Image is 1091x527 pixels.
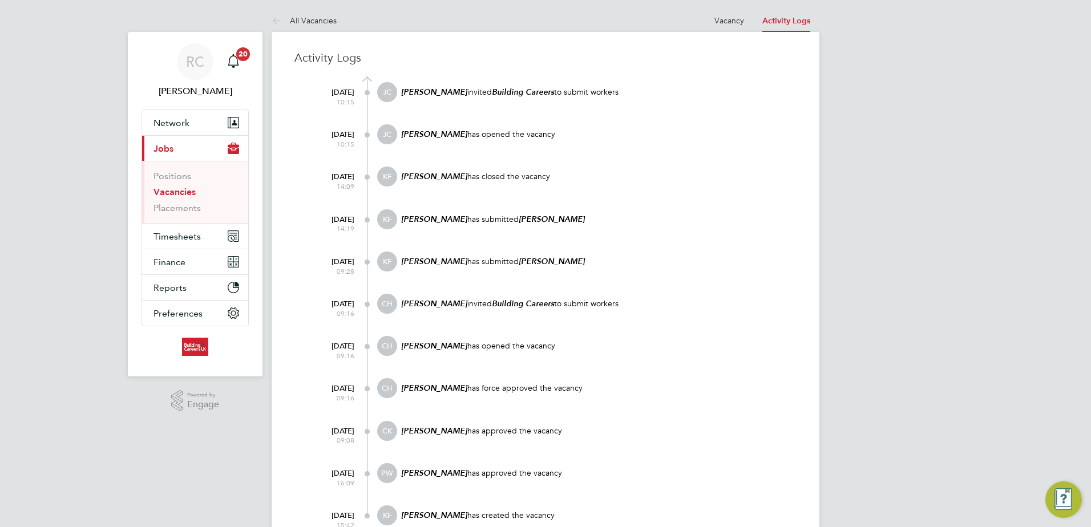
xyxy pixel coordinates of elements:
[309,252,354,275] div: [DATE]
[401,383,467,393] em: [PERSON_NAME]
[377,209,397,229] span: KF
[377,336,397,356] span: CH
[142,161,248,223] div: Jobs
[142,249,248,274] button: Finance
[182,338,208,356] img: buildingcareersuk-logo-retina.png
[401,510,467,520] em: [PERSON_NAME]
[153,202,201,213] a: Placements
[400,256,797,267] p: has submitted
[142,136,248,161] button: Jobs
[171,390,220,412] a: Powered byEngage
[309,294,354,318] div: [DATE]
[309,394,354,403] span: 09:16
[492,299,554,309] em: Building Careers
[401,341,467,351] em: [PERSON_NAME]
[153,143,173,154] span: Jobs
[377,505,397,525] span: KF
[377,421,397,441] span: CK
[1045,481,1082,518] button: Engage Resource Center
[309,378,354,402] div: [DATE]
[309,82,354,106] div: [DATE]
[309,209,354,233] div: [DATE]
[714,15,744,26] a: Vacancy
[153,282,187,293] span: Reports
[377,463,397,483] span: PW
[400,171,797,182] p: has closed the vacancy
[153,171,191,181] a: Positions
[309,351,354,360] span: 09:16
[400,87,797,98] p: invited to submit workers
[400,468,797,479] p: has approved the vacancy
[128,32,262,376] nav: Main navigation
[153,257,185,267] span: Finance
[400,214,797,225] p: has submitted
[401,214,467,224] em: [PERSON_NAME]
[309,98,354,107] span: 10:15
[400,129,797,140] p: has opened the vacancy
[142,338,249,356] a: Go to home page
[309,309,354,318] span: 09:16
[309,267,354,276] span: 09:28
[272,15,337,26] a: All Vacancies
[400,298,797,309] p: invited to submit workers
[401,257,467,266] em: [PERSON_NAME]
[309,182,354,191] span: 14:09
[309,124,354,148] div: [DATE]
[309,224,354,233] span: 14:19
[377,82,397,102] span: JC
[401,426,467,436] em: [PERSON_NAME]
[309,421,354,445] div: [DATE]
[142,110,248,135] button: Network
[762,16,810,26] a: Activity Logs
[142,224,248,249] button: Timesheets
[222,43,245,80] a: 20
[142,43,249,98] a: RC[PERSON_NAME]
[400,510,797,521] p: has created the vacancy
[401,129,467,139] em: [PERSON_NAME]
[187,390,219,400] span: Powered by
[142,275,248,300] button: Reports
[294,50,797,65] h3: Activity Logs
[142,84,249,98] span: Rhys Cook
[153,187,196,197] a: Vacancies
[153,308,203,319] span: Preferences
[377,124,397,144] span: JC
[309,140,354,149] span: 10:15
[309,479,354,488] span: 16:09
[142,301,248,326] button: Preferences
[309,167,354,190] div: [DATE]
[401,468,467,478] em: [PERSON_NAME]
[153,117,189,128] span: Network
[309,463,354,487] div: [DATE]
[400,383,797,394] p: has force approved the vacancy
[400,340,797,351] p: has opened the vacancy
[186,54,204,69] span: RC
[401,299,467,309] em: [PERSON_NAME]
[377,294,397,314] span: CH
[377,252,397,271] span: KF
[401,172,467,181] em: [PERSON_NAME]
[519,214,585,224] em: [PERSON_NAME]
[401,87,467,97] em: [PERSON_NAME]
[377,378,397,398] span: CH
[236,47,250,61] span: 20
[377,167,397,187] span: KF
[153,231,201,242] span: Timesheets
[309,436,354,445] span: 09:08
[519,257,585,266] em: [PERSON_NAME]
[187,400,219,410] span: Engage
[309,336,354,360] div: [DATE]
[492,87,554,97] em: Building Careers
[400,425,797,436] p: has approved the vacancy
